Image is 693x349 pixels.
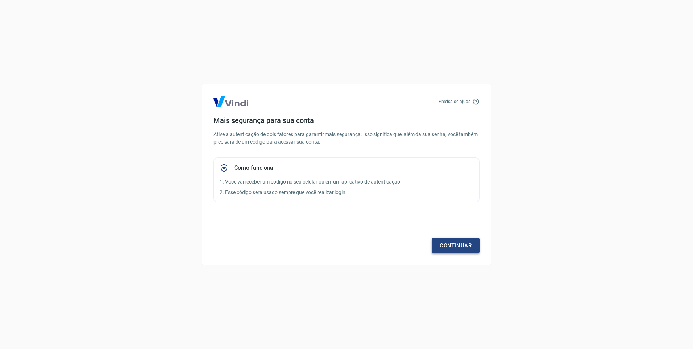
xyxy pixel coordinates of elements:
p: 2. Esse código será usado sempre que você realizar login. [220,189,473,196]
h5: Como funciona [234,164,273,172]
p: Precisa de ajuda [439,98,471,105]
h4: Mais segurança para sua conta [213,116,480,125]
a: Continuar [432,238,480,253]
p: Ative a autenticação de dois fatores para garantir mais segurança. Isso significa que, além da su... [213,131,480,146]
img: Logo Vind [213,96,248,107]
p: 1. Você vai receber um código no seu celular ou em um aplicativo de autenticação. [220,178,473,186]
